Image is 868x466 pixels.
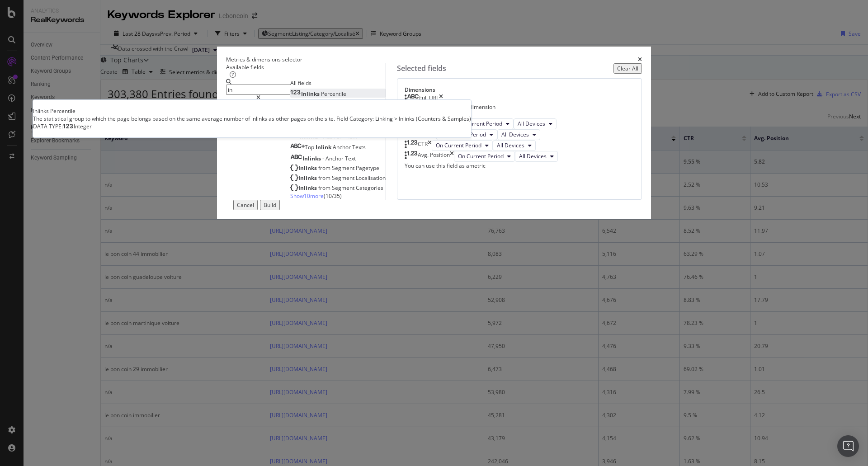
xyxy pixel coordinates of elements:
div: Clear All [617,65,638,72]
div: Build [264,201,276,209]
span: All Devices [519,152,547,160]
button: Build [260,200,280,210]
div: Cancel [237,201,254,209]
div: Open Intercom Messenger [837,435,859,457]
span: Inlink [316,143,333,151]
span: - [322,155,325,162]
div: Available fields [226,63,386,71]
span: All Devices [501,131,529,138]
span: On Current Period [458,152,504,160]
div: times [638,56,642,63]
button: All Devices [497,129,540,140]
span: ( 10 / 35 ) [324,192,342,200]
div: Metrics & dimensions selector [226,56,302,63]
span: Anchor [325,155,345,162]
span: Inlinks [298,174,318,182]
div: ClickstimesOn Current PeriodAll Devices [405,129,634,140]
div: times [439,94,443,103]
span: On Current Period [457,120,502,127]
span: Inlinks [302,155,322,162]
button: All Devices [515,151,558,162]
div: times [428,140,432,151]
div: times [450,151,454,162]
div: Dimensions [405,86,634,94]
div: All fields [290,79,386,87]
span: All Devices [518,120,545,127]
div: Full URL [419,94,439,103]
span: Segment [332,174,356,182]
button: Cancel [233,200,258,210]
div: CTR [418,140,428,151]
span: Localisation [356,174,386,182]
span: from [318,184,332,192]
div: Avg. PositiontimesOn Current PeriodAll Devices [405,151,634,162]
span: Show 10 more [290,192,324,200]
span: from [318,164,332,172]
div: ImpressionstimesOn Current PeriodAll Devices [405,118,634,129]
div: CTRtimesOn Current PeriodAll Devices [405,140,634,151]
div: modal [217,47,651,219]
span: Inlinks [298,184,318,192]
span: Top [305,143,316,151]
span: Text [345,155,356,162]
div: Inlinks Percentile [33,107,471,115]
input: Search by field name [226,85,290,95]
button: On Current Period [454,151,515,162]
button: On Current Period [453,118,514,129]
div: You can use this field as a dimension [405,103,634,111]
div: Avg. Position [418,151,450,162]
div: Metrics [405,111,634,118]
span: Categories [356,184,383,192]
span: Percentile [321,90,346,98]
div: You can use this field as a metric [405,162,634,169]
span: Segment [332,164,356,172]
span: DATA TYPE: [33,122,63,130]
button: Clear All [613,63,642,74]
span: Integer [74,122,92,130]
span: Segment [332,184,356,192]
span: All Devices [497,141,524,149]
span: Pagetype [356,164,379,172]
div: The statistical group to which the page belongs based on the same average number of inlinks as ot... [33,115,471,122]
span: Inlinks [301,90,321,98]
div: Full URLtimes [405,94,634,103]
span: Inlinks [298,164,318,172]
span: Anchor [333,143,352,151]
button: All Devices [514,118,557,129]
span: On Current Period [436,141,481,149]
button: All Devices [493,140,536,151]
div: Selected fields [397,63,446,74]
span: from [318,174,332,182]
span: Texts [352,143,366,151]
button: On Current Period [432,140,493,151]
